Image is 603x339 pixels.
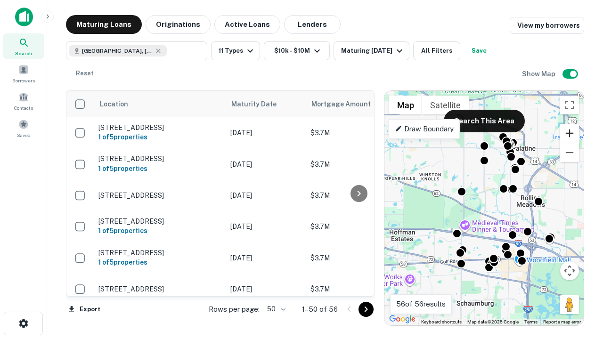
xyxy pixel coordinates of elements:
[98,226,221,236] h6: 1 of 5 properties
[230,190,301,201] p: [DATE]
[421,319,462,325] button: Keyboard shortcuts
[3,88,44,113] a: Contacts
[3,61,44,86] a: Borrowers
[384,91,584,325] div: 0 0
[311,98,383,110] span: Mortgage Amount
[98,285,221,293] p: [STREET_ADDRESS]
[15,49,32,57] span: Search
[522,69,557,79] h6: Show Map
[98,154,221,163] p: [STREET_ADDRESS]
[70,64,100,83] button: Reset
[14,104,33,112] span: Contacts
[306,91,409,117] th: Mortgage Amount
[146,15,211,34] button: Originations
[230,221,301,232] p: [DATE]
[3,115,44,141] a: Saved
[560,261,579,280] button: Map camera controls
[98,249,221,257] p: [STREET_ADDRESS]
[98,123,221,132] p: [STREET_ADDRESS]
[94,91,226,117] th: Location
[560,143,579,162] button: Zoom out
[98,217,221,226] p: [STREET_ADDRESS]
[98,163,221,174] h6: 1 of 5 properties
[99,98,128,110] span: Location
[310,284,405,294] p: $3.7M
[15,8,33,26] img: capitalize-icon.png
[98,132,221,142] h6: 1 of 5 properties
[560,124,579,143] button: Zoom in
[413,41,460,60] button: All Filters
[310,190,405,201] p: $3.7M
[341,45,405,56] div: Maturing [DATE]
[310,128,405,138] p: $3.7M
[230,284,301,294] p: [DATE]
[98,191,221,200] p: [STREET_ADDRESS]
[464,41,494,60] button: Save your search to get updates of matches that match your search criteria.
[395,123,454,135] p: Draw Boundary
[444,110,525,132] button: Search This Area
[334,41,409,60] button: Maturing [DATE]
[66,15,142,34] button: Maturing Loans
[510,17,584,34] a: View my borrowers
[310,221,405,232] p: $3.7M
[209,304,260,315] p: Rows per page:
[310,253,405,263] p: $3.7M
[396,299,446,310] p: 56 of 56 results
[556,264,603,309] iframe: Chat Widget
[82,47,153,55] span: [GEOGRAPHIC_DATA], [GEOGRAPHIC_DATA]
[422,96,469,114] button: Show satellite imagery
[560,96,579,114] button: Toggle fullscreen view
[387,313,418,325] a: Open this area in Google Maps (opens a new window)
[263,302,287,316] div: 50
[359,302,374,317] button: Go to next page
[230,128,301,138] p: [DATE]
[230,253,301,263] p: [DATE]
[211,41,260,60] button: 11 Types
[467,319,519,324] span: Map data ©2025 Google
[12,77,35,84] span: Borrowers
[284,15,341,34] button: Lenders
[3,33,44,59] a: Search
[98,257,221,267] h6: 1 of 5 properties
[226,91,306,117] th: Maturity Date
[302,304,338,315] p: 1–50 of 56
[66,302,103,316] button: Export
[387,313,418,325] img: Google
[389,96,422,114] button: Show street map
[310,159,405,169] p: $3.7M
[230,159,301,169] p: [DATE]
[543,319,581,324] a: Report a map error
[264,41,330,60] button: $10k - $10M
[214,15,280,34] button: Active Loans
[524,319,538,324] a: Terms (opens in new tab)
[17,131,31,139] span: Saved
[231,98,289,110] span: Maturity Date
